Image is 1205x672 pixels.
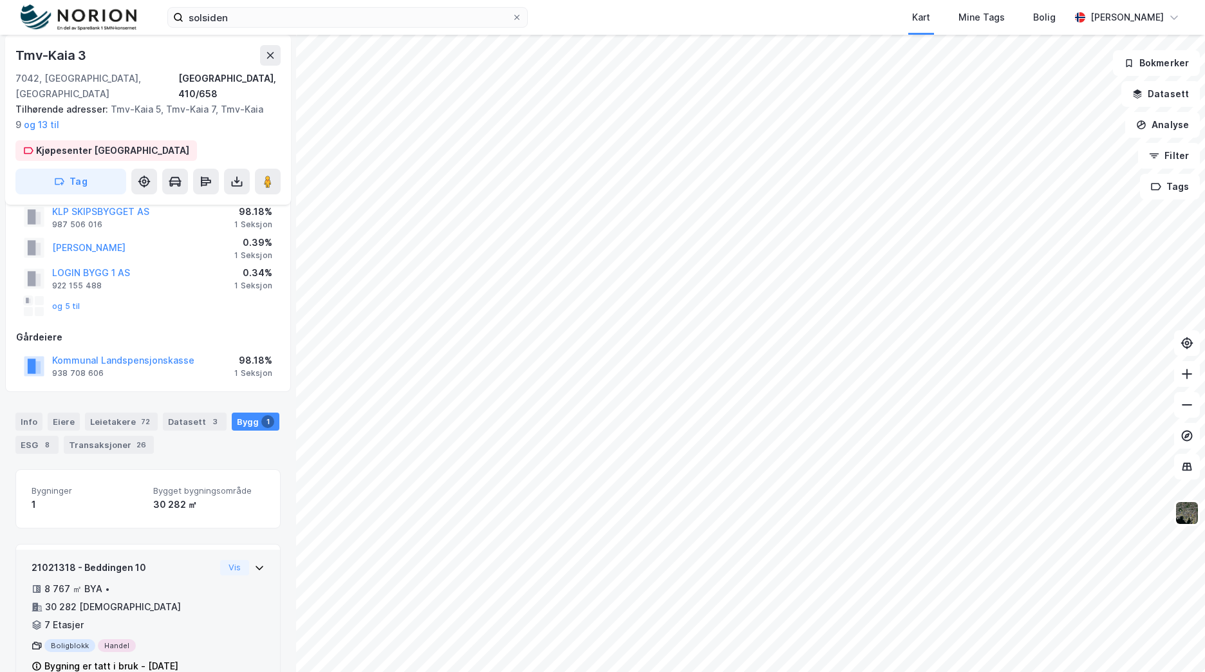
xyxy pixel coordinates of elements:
div: 72 [138,415,153,428]
div: 922 155 488 [52,281,102,291]
div: [PERSON_NAME] [1090,10,1164,25]
span: Bygget bygningsområde [153,485,265,496]
div: 0.39% [234,235,272,250]
div: 1 [261,415,274,428]
span: Bygninger [32,485,143,496]
div: 987 506 016 [52,219,102,230]
div: 1 Seksjon [234,368,272,378]
div: 1 [32,497,143,512]
div: Kontrollprogram for chat [1141,610,1205,672]
button: Tags [1140,174,1200,200]
button: Vis [220,560,249,575]
div: 1 Seksjon [234,250,272,261]
iframe: Chat Widget [1141,610,1205,672]
div: 3 [209,415,221,428]
button: Bokmerker [1113,50,1200,76]
div: • [105,584,110,594]
div: [GEOGRAPHIC_DATA], 410/658 [178,71,281,102]
div: 1 Seksjon [234,219,272,230]
div: Info [15,413,42,431]
div: Gårdeiere [16,330,280,345]
div: Kjøpesenter [GEOGRAPHIC_DATA] [36,143,189,158]
img: 9k= [1175,501,1199,525]
div: 938 708 606 [52,368,104,378]
div: Kart [912,10,930,25]
span: Tilhørende adresser: [15,104,111,115]
div: 7042, [GEOGRAPHIC_DATA], [GEOGRAPHIC_DATA] [15,71,178,102]
div: Eiere [48,413,80,431]
div: 21021318 - Beddingen 10 [32,560,215,575]
img: norion-logo.80e7a08dc31c2e691866.png [21,5,136,31]
button: Filter [1138,143,1200,169]
div: 98.18% [234,204,272,219]
div: Bolig [1033,10,1056,25]
div: Datasett [163,413,227,431]
div: 0.34% [234,265,272,281]
div: Leietakere [85,413,158,431]
div: 7 Etasjer [44,617,84,633]
input: Søk på adresse, matrikkel, gårdeiere, leietakere eller personer [183,8,512,27]
div: Tmv-Kaia 3 [15,45,89,66]
button: Datasett [1121,81,1200,107]
div: 8 767 ㎡ BYA [44,581,102,597]
div: ESG [15,436,59,454]
div: Tmv-Kaia 5, Tmv-Kaia 7, Tmv-Kaia 9 [15,102,270,133]
div: 98.18% [234,353,272,368]
div: 30 282 [DEMOGRAPHIC_DATA] [45,599,181,615]
button: Analyse [1125,112,1200,138]
div: 1 Seksjon [234,281,272,291]
div: Transaksjoner [64,436,154,454]
div: 26 [134,438,149,451]
button: Tag [15,169,126,194]
div: 8 [41,438,53,451]
div: 30 282 ㎡ [153,497,265,512]
div: Bygg [232,413,279,431]
div: Mine Tags [958,10,1005,25]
